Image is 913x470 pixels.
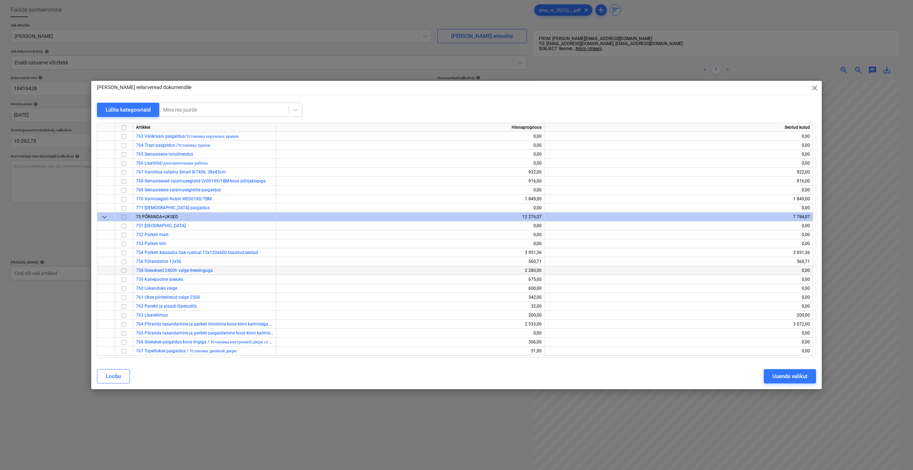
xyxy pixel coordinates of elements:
span: close [810,84,819,92]
div: 0,00 [548,356,810,364]
a: 766 Siseukse paigaldus koos lingiga / Установка внутренней двери со звеном [136,339,282,344]
a: 753 Parketi liim [136,241,166,246]
div: 922,00 [279,168,542,177]
div: 0,00 [279,239,542,248]
div: Uuenda valikut [772,372,807,381]
div: 51,00 [279,347,542,356]
div: 0,00 [548,186,810,195]
div: 0,00 [548,150,810,159]
div: Lülita kategooriaid [106,105,151,114]
iframe: Chat Widget [877,436,913,470]
a: 764 Trapi paigaldus /Установка трапов [136,143,210,148]
span: 75 PÕRANDA+UKSED [136,214,178,219]
div: 0,00 [548,230,810,239]
a: 768 Seinasisesed valamusegistid LV00199/1BM koos põhjaklapiga [136,178,266,183]
div: 0,00 [548,275,810,284]
div: 0,00 [279,221,542,230]
a: 761 Ukse piirdeliistud valge 2500 [136,295,200,300]
div: 0,00 [548,221,810,230]
div: Vestlusvidin [877,436,913,470]
div: 200,00 [279,311,542,320]
div: Hinnaprognoos [276,123,545,132]
div: 0,00 [548,284,810,293]
div: Loobu [106,372,121,381]
span: keyboard_arrow_down [100,213,109,221]
a: 759 Kahepoolne siseuks [136,277,183,282]
div: 0,00 [548,302,810,311]
div: 600,00 [279,284,542,293]
div: 0,00 [548,132,810,141]
div: 0,00 [279,159,542,168]
div: 1 849,00 [279,195,542,204]
div: 0,00 [548,266,810,275]
div: 0,00 [548,338,810,347]
div: 0,00 [279,132,542,141]
div: 0,00 [279,230,542,239]
p: [PERSON_NAME] eelarveread dokumendile [97,84,191,91]
div: 560,71 [548,257,810,266]
a: 767 Vannitoa valamu Smart B-7406, 38x45cm [136,170,226,175]
div: 0,00 [548,347,810,356]
a: 762 Parekti ja plaadi lõpetusliis [136,304,197,309]
div: 12 276,07 [279,212,542,221]
a: 769 Seinasiseste valamusegistite paigaldus [136,187,221,192]
div: 0,00 [548,159,810,168]
div: 0,00 [548,239,810,248]
a: 767 Topeltukse paigaldus / Установка двойной двери [136,348,236,353]
div: 560,71 [279,257,542,266]
div: 0,00 [548,141,810,150]
div: 0,00 [548,329,810,338]
div: 0,00 [279,186,542,195]
div: 32,00 [279,302,542,311]
div: 1 849,00 [548,195,810,204]
a: 752 Parketi matt [136,232,169,237]
div: 3 951,36 [548,248,810,257]
button: Lülita kategooriaid [97,103,159,117]
span: 771 Vannisegisti paigaldus [136,205,210,210]
a: 771 [DEMOGRAPHIC_DATA] paigaldus [136,205,210,210]
a: 758 Siseuksed 2400h valge freesinguga [136,268,213,273]
a: 763 Välikraani paigaldus/Установка наружных кранов [136,134,239,139]
div: 916,00 [279,177,542,186]
a: 756 Põrandaliist 12x56 [136,259,181,264]
div: 0,00 [279,329,542,338]
div: Seotud kulud [545,123,813,132]
div: 0,00 [279,141,542,150]
a: 751 [GEOGRAPHIC_DATA] [136,223,186,228]
div: 306,00 [279,356,542,364]
a: 764 Põranda tasandamine ja parketi liimimine koos kinni katmisega / Выравнивание пола и укладка п... [136,322,367,327]
a: 760 Lükanduks valge [136,286,177,291]
div: 0,00 [548,204,810,212]
div: 200,00 [548,311,810,320]
div: 0,00 [279,204,542,212]
a: 766 Lisatööd/дополнительные работы [136,161,208,166]
a: 765 Seinasisene toruühendus [136,152,193,157]
a: 770 Vannisegisti Nobili WE00180/TBM [136,196,211,201]
span: 765 Põranda tasandamine ja parketi paigaldamine koos kinni katmisega /Выравнивание пола и укладка... [136,331,375,336]
span: 763 LIsatellimus [136,313,168,318]
div: 922,00 [548,168,810,177]
div: 916,00 [548,177,810,186]
button: Uuenda valikut [764,369,816,383]
div: 7 784,07 [548,212,810,221]
div: 2 533,00 [279,320,542,329]
div: 342,00 [279,293,542,302]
